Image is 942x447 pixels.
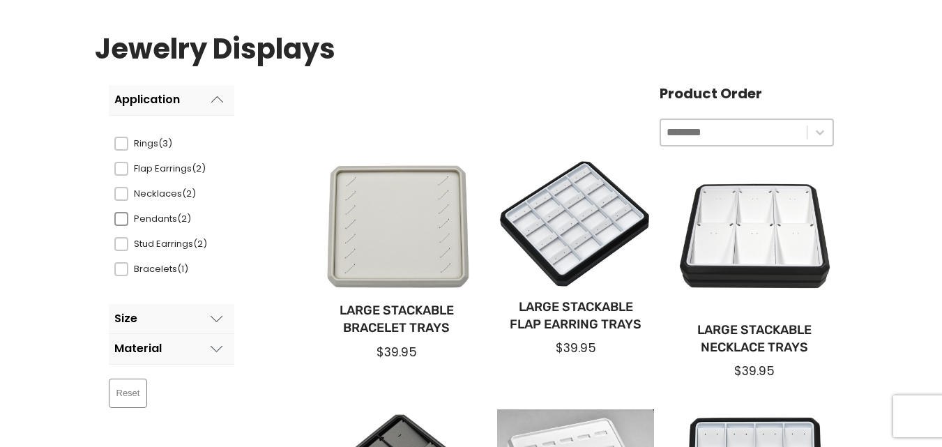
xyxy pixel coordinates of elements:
div: Flap Earrings(2) [114,162,207,176]
a: Large Stackable Bracelet Trays [330,302,464,337]
span: (3) [158,137,172,150]
span: Pendants [128,212,207,226]
div: Rings(3) [114,137,207,151]
a: Large Stackable Flap Earring Trays [508,298,643,333]
span: (2) [193,237,207,250]
span: Rings [128,137,207,151]
span: Stud Earrings [128,237,207,251]
div: Size [114,312,137,325]
button: Toggle List [807,120,833,145]
div: Pendants(2) [114,212,207,226]
div: Bracelets(1) [114,262,207,276]
div: Application [114,93,180,106]
div: $39.95 [687,363,822,379]
span: (2) [192,162,206,175]
h4: Product Order [660,85,834,102]
div: $39.95 [508,340,643,356]
button: Size [109,304,234,334]
span: Bracelets [128,262,207,276]
a: Large Stackable Necklace Trays [687,321,822,356]
span: Necklaces [128,187,207,201]
div: $39.95 [330,344,464,361]
span: (2) [177,212,191,225]
span: (1) [177,262,188,275]
span: (2) [182,187,196,200]
button: Application [109,85,234,115]
h1: Jewelry Displays [95,26,335,71]
span: Flap Earrings [128,162,207,176]
button: Material [109,334,234,364]
div: Stud Earrings(2) [114,237,207,251]
div: Necklaces(2) [114,187,207,201]
button: Reset [109,379,148,408]
div: Material [114,342,162,355]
